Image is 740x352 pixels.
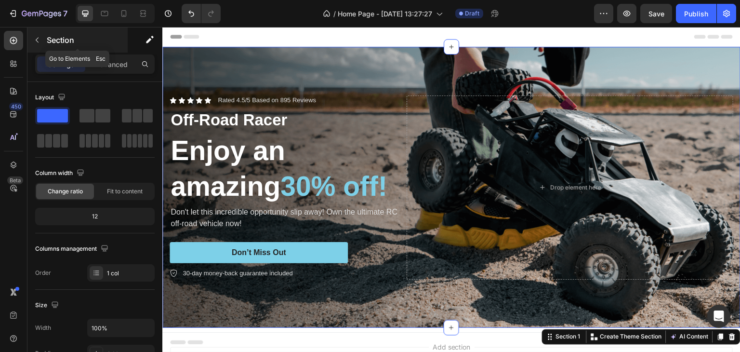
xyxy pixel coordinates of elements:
button: Publish [676,4,716,23]
div: Undo/Redo [182,4,221,23]
div: Section 1 [392,306,420,314]
span: Save [648,10,664,18]
input: Auto [88,319,154,337]
span: Fit to content [107,187,143,196]
div: 450 [9,103,23,110]
p: Create Theme Section [438,306,500,314]
div: Layout [35,91,67,104]
iframe: Design area [162,27,740,352]
div: Width [35,324,51,332]
p: 7 [63,8,67,19]
button: 7 [4,4,72,23]
div: 12 [37,210,153,223]
p: Settings [48,59,75,69]
span: Home Page - [DATE] 13:27:27 [338,9,432,19]
p: Section [47,34,126,46]
button: AI Content [506,304,548,316]
div: Size [35,299,61,312]
span: Draft [465,9,479,18]
div: Columns management [35,243,110,256]
div: Publish [684,9,708,19]
div: 1 col [107,269,152,278]
div: Open Intercom Messenger [707,305,730,328]
p: Advanced [95,59,128,69]
div: Column width [35,167,86,180]
div: Drop element here [388,157,439,164]
span: / [333,9,336,19]
div: Beta [7,176,23,184]
button: Save [640,4,672,23]
span: Change ratio [48,187,83,196]
div: Order [35,269,51,277]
